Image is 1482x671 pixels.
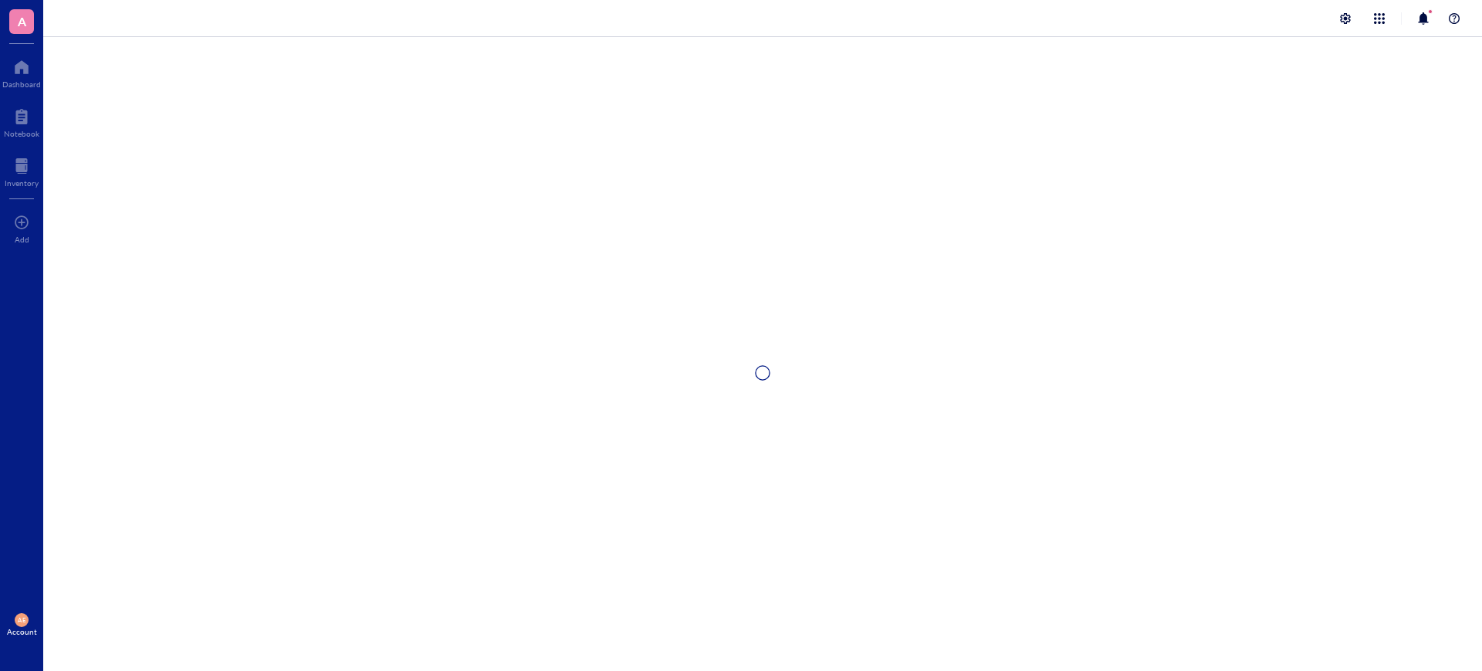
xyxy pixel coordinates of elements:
[2,80,41,89] div: Dashboard
[15,235,29,244] div: Add
[4,104,39,138] a: Notebook
[5,154,39,188] a: Inventory
[2,55,41,89] a: Dashboard
[7,627,37,636] div: Account
[4,129,39,138] div: Notebook
[18,12,26,31] span: A
[5,178,39,188] div: Inventory
[18,616,25,623] span: AE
